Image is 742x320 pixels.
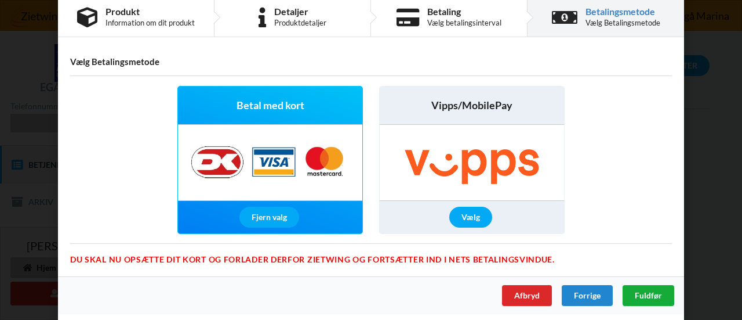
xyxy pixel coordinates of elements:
span: Vipps/MobilePay [431,98,512,113]
img: Vipps/MobilePay [380,125,564,200]
div: Betalingsmetode [585,7,660,16]
span: Fuldfør [635,290,662,300]
h4: Vælg Betalingsmetode [70,56,672,67]
div: Information om dit produkt [106,18,195,27]
div: Betaling [427,7,501,16]
div: Fjern valg [239,207,299,228]
div: Produktdetaljer [274,18,326,27]
div: Detaljer [274,7,326,16]
div: Vælg Betalingsmetode [585,18,660,27]
span: Betal med kort [237,98,304,113]
div: Produkt [106,7,195,16]
div: Forrige [562,285,613,306]
img: Nets [179,125,361,200]
div: Afbryd [502,285,552,306]
div: Du skal nu opsætte dit kort og forlader derfor Zietwing og fortsætter ind i Nets betalingsvindue. [70,243,672,256]
div: Vælg [449,207,492,228]
div: Vælg betalingsinterval [427,18,501,27]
